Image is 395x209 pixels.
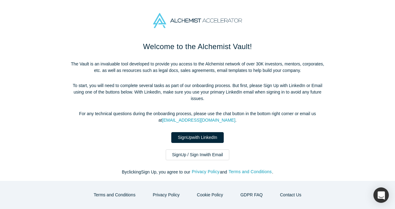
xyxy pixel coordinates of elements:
a: [EMAIL_ADDRESS][DOMAIN_NAME] [162,118,235,123]
p: For any technical questions during the onboarding process, please use the chat button in the bott... [68,111,327,123]
p: The Vault is an invaluable tool developed to provide you access to the Alchemist network of over ... [68,61,327,74]
button: Contact Us [273,190,308,200]
button: Terms and Conditions [87,190,142,200]
h1: Welcome to the Alchemist Vault! [68,41,327,52]
p: By clicking Sign Up , you agree to our and . [68,169,327,175]
button: Privacy Policy [191,168,220,175]
p: To start, you will need to complete several tasks as part of our onboarding process. But first, p... [68,82,327,102]
button: Terms and Conditions [228,168,272,175]
a: SignUp / Sign Inwith Email [166,149,230,160]
a: SignUpwith LinkedIn [171,132,224,143]
img: Alchemist Accelerator Logo [153,13,242,28]
button: Cookie Policy [190,190,230,200]
button: Privacy Policy [146,190,186,200]
a: GDPR FAQ [234,190,269,200]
